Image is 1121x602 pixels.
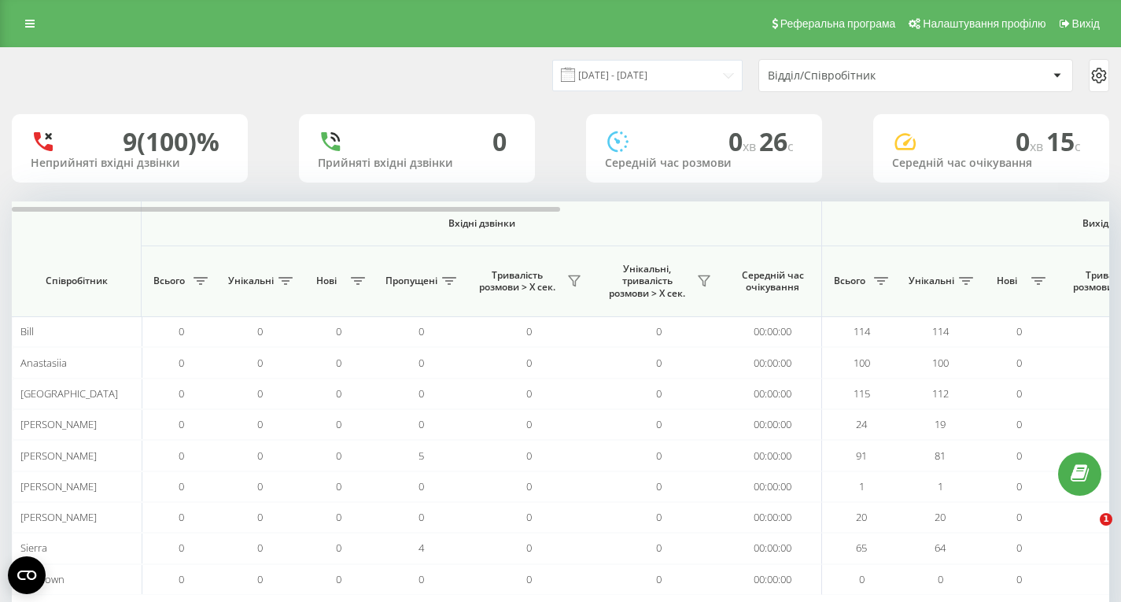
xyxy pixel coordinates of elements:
span: 0 [419,572,424,586]
span: 20 [935,510,946,524]
span: 0 [1016,510,1022,524]
span: 0 [656,510,662,524]
span: 0 [1016,324,1022,338]
span: Нові [307,275,346,287]
span: Співробітник [25,275,127,287]
span: Всього [830,275,869,287]
span: 0 [419,386,424,401]
span: 0 [859,572,865,586]
span: 65 [856,541,867,555]
span: Середній час очікування [736,269,809,294]
td: 00:00:00 [724,409,822,440]
span: Вхідні дзвінки [183,217,780,230]
span: Всього [149,275,189,287]
span: 0 [257,541,263,555]
span: Унікальні [909,275,954,287]
span: 0 [656,324,662,338]
span: 91 [856,449,867,463]
span: 0 [526,479,532,493]
span: 0 [336,541,341,555]
span: 1 [1100,513,1112,526]
span: 0 [336,386,341,401]
td: 00:00:00 [724,502,822,533]
span: 0 [419,510,424,524]
td: 00:00:00 [724,379,822,409]
span: c [787,138,794,155]
div: 0 [492,127,507,157]
td: 00:00:00 [724,347,822,378]
span: 0 [656,479,662,493]
span: 0 [336,572,341,586]
span: 0 [656,572,662,586]
span: Нові [987,275,1027,287]
span: 64 [935,541,946,555]
button: Open CMP widget [8,556,46,594]
span: 0 [257,417,263,431]
div: Прийняті вхідні дзвінки [318,157,516,170]
span: хв [1030,138,1046,155]
span: 0 [257,324,263,338]
span: 26 [759,124,794,158]
span: 0 [656,541,662,555]
span: 0 [179,417,184,431]
span: 0 [656,449,662,463]
span: 0 [179,324,184,338]
div: Відділ/Співробітник [768,69,956,83]
td: 00:00:00 [724,533,822,563]
span: 0 [336,356,341,370]
span: 0 [526,510,532,524]
span: 0 [1016,449,1022,463]
span: 0 [336,417,341,431]
span: 0 [526,324,532,338]
span: 0 [257,356,263,370]
span: 0 [179,479,184,493]
span: 0 [656,356,662,370]
td: 00:00:00 [724,440,822,471]
span: 0 [336,449,341,463]
span: 0 [419,324,424,338]
span: [PERSON_NAME] [20,449,97,463]
span: Пропущені [385,275,437,287]
td: 00:00:00 [724,471,822,502]
span: 0 [257,479,263,493]
div: Середній час очікування [892,157,1090,170]
span: Bill [20,324,34,338]
iframe: Intercom live chat [1068,513,1105,551]
span: 0 [728,124,759,158]
span: Sierra [20,541,47,555]
span: 0 [179,572,184,586]
span: Реферальна програма [780,17,896,30]
span: 0 [179,449,184,463]
span: 0 [656,417,662,431]
span: Налаштування профілю [923,17,1045,30]
span: 0 [1016,386,1022,401]
span: 114 [854,324,870,338]
div: 9 (100)% [123,127,219,157]
span: Унікальні, тривалість розмови > Х сек. [602,263,692,300]
span: 1 [938,479,943,493]
span: 0 [257,572,263,586]
span: 0 [526,356,532,370]
span: 19 [935,417,946,431]
span: [GEOGRAPHIC_DATA] [20,386,118,401]
span: 0 [656,386,662,401]
span: Унікальні [228,275,274,287]
span: 0 [1016,356,1022,370]
span: [PERSON_NAME] [20,479,97,493]
span: 0 [526,449,532,463]
span: c [1075,138,1081,155]
span: 0 [419,417,424,431]
td: 00:00:00 [724,316,822,347]
span: [PERSON_NAME] [20,417,97,431]
span: Вихід [1072,17,1100,30]
span: Anastasiia [20,356,67,370]
div: Неприйняті вхідні дзвінки [31,157,229,170]
span: 0 [526,417,532,431]
span: 0 [938,572,943,586]
span: 115 [854,386,870,401]
span: 0 [1016,417,1022,431]
span: 0 [526,541,532,555]
span: 100 [932,356,949,370]
span: 0 [336,479,341,493]
span: 4 [419,541,424,555]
